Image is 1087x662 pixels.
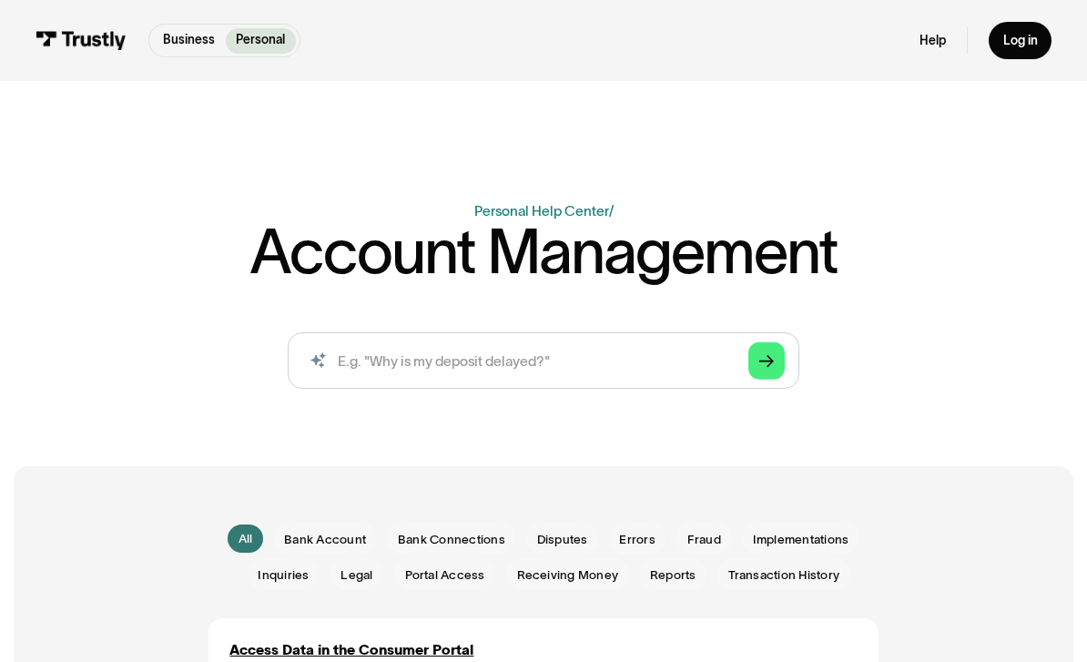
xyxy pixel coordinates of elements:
[919,33,946,49] a: Help
[152,28,225,54] a: Business
[398,531,505,548] span: Bank Connections
[517,566,619,584] span: Receiving Money
[236,31,285,49] p: Personal
[405,566,485,584] span: Portal Access
[36,31,127,50] img: Trustly Logo
[650,566,696,584] span: Reports
[288,332,798,389] input: search
[989,22,1051,59] a: Log in
[163,31,215,49] p: Business
[687,531,721,548] span: Fraud
[288,332,798,389] form: Search
[537,531,588,548] span: Disputes
[728,566,840,584] span: Transaction History
[474,203,609,219] a: Personal Help Center
[229,639,473,660] a: Access Data in the Consumer Portal
[619,531,655,548] span: Errors
[226,28,296,54] a: Personal
[249,221,838,283] h1: Account Management
[208,523,879,590] form: Email Form
[753,531,849,548] span: Implementations
[1003,33,1038,49] div: Log in
[609,203,614,219] div: /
